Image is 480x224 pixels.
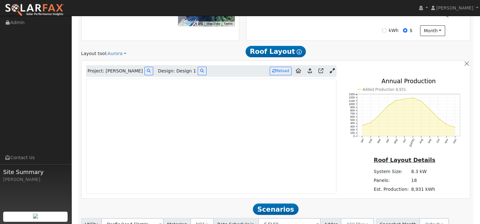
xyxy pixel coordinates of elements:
[350,122,355,125] text: 400
[359,138,364,144] text: Jan
[421,101,422,102] circle: onclick=""
[393,138,398,145] text: May
[180,18,201,26] img: Google
[3,176,68,183] div: [PERSON_NAME]
[297,49,302,54] i: Show Help
[368,138,373,144] text: Feb
[3,168,68,176] span: Site Summary
[444,138,449,144] text: Nov
[180,18,201,26] a: Open this area in Google Maps (opens a new window)
[349,93,355,96] text: 1300
[412,97,413,98] circle: onclick=""
[293,66,304,76] a: Aurora to Home
[349,96,355,99] text: 1200
[350,106,355,109] text: 900
[353,134,355,138] text: 0
[350,119,355,122] text: 500
[427,138,432,144] text: Sep
[198,22,203,26] button: Keyboard shortcuts
[404,99,405,100] circle: onclick=""
[410,185,436,194] td: 8,931 kWh
[370,122,371,123] circle: onclick=""
[270,67,292,75] button: Reload
[108,50,126,57] a: Aurora
[88,68,143,74] span: Project: [PERSON_NAME]
[452,138,457,144] text: Dec
[246,46,306,57] span: Roof Layout
[437,117,438,118] circle: onclick=""
[385,138,390,143] text: Apr
[372,176,410,185] td: Panels:
[418,138,424,144] text: Aug
[429,109,430,110] circle: onclick=""
[403,28,407,33] input: $
[81,51,108,56] span: Layout tool:
[207,22,220,26] button: Map Data
[5,3,64,17] img: SolarFax
[350,109,355,112] text: 800
[158,68,196,74] span: Design: Design 1
[382,28,386,33] input: kWh
[389,27,398,34] label: kWh
[350,128,355,131] text: 200
[372,167,410,176] td: System Size:
[305,66,314,76] a: Upload consumption to Aurora project
[362,125,363,126] circle: onclick=""
[420,25,445,36] button: month
[381,78,436,85] text: Annual Production
[455,127,456,128] circle: onclick=""
[436,5,473,10] span: [PERSON_NAME]
[402,138,407,144] text: Jun
[350,125,355,128] text: 300
[436,138,440,144] text: Oct
[327,66,337,76] a: Expand Aurora window
[224,22,233,25] a: Terms (opens in new tab)
[350,131,355,134] text: 100
[372,185,410,194] td: Est. Production:
[350,112,355,115] text: 700
[410,167,436,176] td: 8.3 kW
[362,87,406,92] text: Added Production 8,931
[446,124,447,125] circle: onclick=""
[378,115,379,116] circle: onclick=""
[410,27,412,34] label: $
[350,115,355,119] text: 600
[395,100,396,101] circle: onclick=""
[316,66,326,76] a: Open in Aurora
[410,176,436,185] td: 18
[33,214,38,219] img: retrieve
[349,99,355,103] text: 1100
[349,103,355,106] text: 1000
[253,203,298,215] span: Scenarios
[376,138,381,144] text: Mar
[409,138,415,147] text: [DATE]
